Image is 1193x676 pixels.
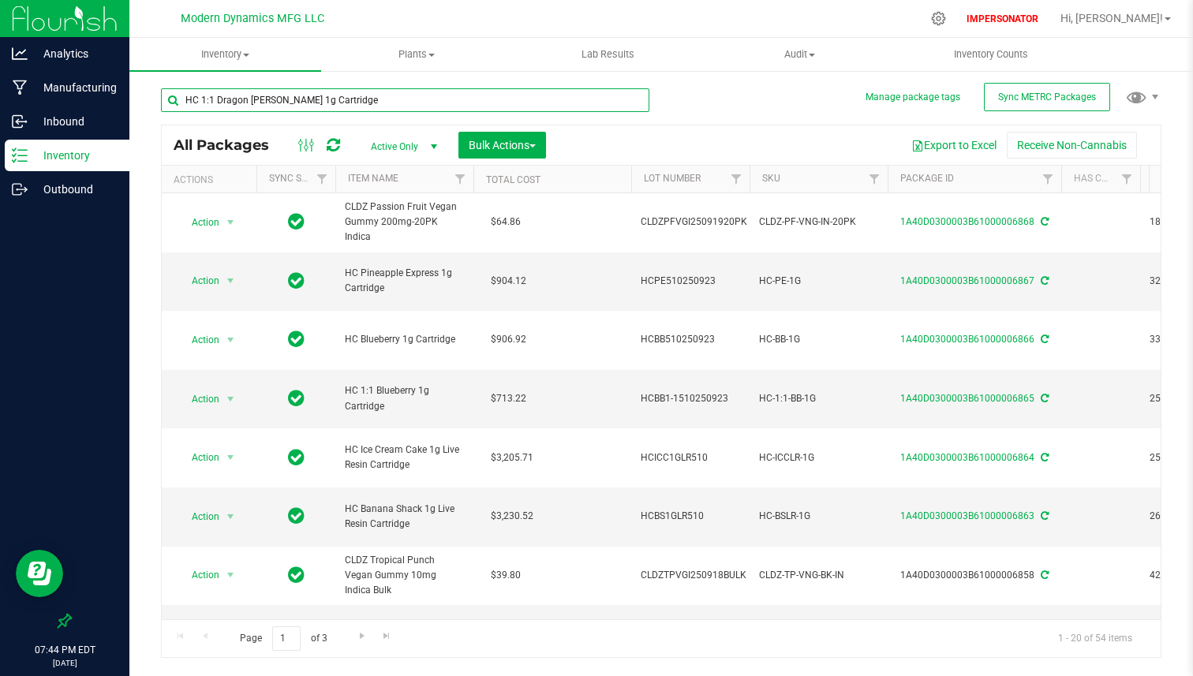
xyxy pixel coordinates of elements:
[759,332,878,347] span: HC-BB-1G
[28,146,122,165] p: Inventory
[181,12,324,25] span: Modern Dynamics MFG LLC
[221,211,241,233] span: select
[900,216,1034,227] a: 1A40D0300003B61000006868
[762,173,780,184] a: SKU
[900,510,1034,521] a: 1A40D0300003B61000006863
[12,46,28,62] inline-svg: Analytics
[900,275,1034,286] a: 1A40D0300003B61000006867
[174,174,250,185] div: Actions
[174,136,285,154] span: All Packages
[12,114,28,129] inline-svg: Inbound
[288,505,305,527] span: In Sync
[1045,626,1145,650] span: 1 - 20 of 54 items
[309,166,335,192] a: Filter
[862,166,888,192] a: Filter
[759,274,878,289] span: HC-PE-1G
[759,568,878,583] span: CLDZ-TP-VNG-BK-IN
[1038,452,1049,463] span: Sync from Compliance System
[641,568,746,583] span: CLDZTPVGI250918BULK
[178,388,220,410] span: Action
[483,270,534,293] span: $904.12
[28,78,122,97] p: Manufacturing
[345,502,464,532] span: HC Banana Shack 1g Live Resin Cartridge
[705,47,895,62] span: Audit
[28,180,122,199] p: Outbound
[221,446,241,469] span: select
[901,132,1007,159] button: Export to Excel
[376,626,398,648] a: Go to the last page
[1060,12,1163,24] span: Hi, [PERSON_NAME]!
[288,211,305,233] span: In Sync
[345,200,464,245] span: CLDZ Passion Fruit Vegan Gummy 200mg-20PK Indica
[641,450,740,465] span: HCICC1GLR510
[178,211,220,233] span: Action
[704,38,896,71] a: Audit
[178,446,220,469] span: Action
[57,613,73,629] label: Pin the sidebar to full width on large screens
[161,88,649,112] input: Search Package ID, Item Name, SKU, Lot or Part Number...
[929,11,948,26] div: Manage settings
[644,173,701,184] a: Lot Number
[483,211,529,233] span: $64.86
[12,148,28,163] inline-svg: Inventory
[221,329,241,351] span: select
[447,166,473,192] a: Filter
[345,553,464,599] span: CLDZ Tropical Punch Vegan Gummy 10mg Indica Bulk
[458,132,546,159] button: Bulk Actions
[178,270,220,292] span: Action
[288,270,305,292] span: In Sync
[1035,166,1061,192] a: Filter
[885,568,1064,583] div: 1A40D0300003B61000006858
[1038,275,1049,286] span: Sync from Compliance System
[900,173,954,184] a: Package ID
[221,388,241,410] span: select
[483,387,534,410] span: $713.22
[288,446,305,469] span: In Sync
[900,393,1034,404] a: 1A40D0300003B61000006865
[483,505,541,528] span: $3,230.52
[1038,570,1049,581] span: Sync from Compliance System
[221,270,241,292] span: select
[1038,510,1049,521] span: Sync from Compliance System
[1061,166,1140,193] th: Has COA
[288,328,305,350] span: In Sync
[129,47,321,62] span: Inventory
[12,181,28,197] inline-svg: Outbound
[483,446,541,469] span: $3,205.71
[221,506,241,528] span: select
[288,564,305,586] span: In Sync
[759,450,878,465] span: HC-ICCLR-1G
[129,38,321,71] a: Inventory
[933,47,1049,62] span: Inventory Counts
[345,332,464,347] span: HC Blueberry 1g Cartridge
[560,47,656,62] span: Lab Results
[512,38,704,71] a: Lab Results
[1007,132,1137,159] button: Receive Non-Cannabis
[178,564,220,586] span: Action
[345,266,464,296] span: HC Pineapple Express 1g Cartridge
[178,506,220,528] span: Action
[896,38,1087,71] a: Inventory Counts
[759,391,878,406] span: HC-1:1-BB-1G
[759,509,878,524] span: HC-BSLR-1G
[998,92,1096,103] span: Sync METRC Packages
[7,643,122,657] p: 07:44 PM EDT
[641,332,740,347] span: HCBB510250923
[900,334,1034,345] a: 1A40D0300003B61000006866
[28,44,122,63] p: Analytics
[641,274,740,289] span: HCPE510250923
[759,215,878,230] span: CLDZ-PF-VNG-IN-20PK
[984,83,1110,111] button: Sync METRC Packages
[350,626,373,648] a: Go to the next page
[178,329,220,351] span: Action
[7,657,122,669] p: [DATE]
[272,626,301,651] input: 1
[483,328,534,351] span: $906.92
[1038,393,1049,404] span: Sync from Compliance System
[724,166,750,192] a: Filter
[28,112,122,131] p: Inbound
[641,391,740,406] span: HCBB1-1510250923
[226,626,340,651] span: Page of 3
[12,80,28,95] inline-svg: Manufacturing
[900,452,1034,463] a: 1A40D0300003B61000006864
